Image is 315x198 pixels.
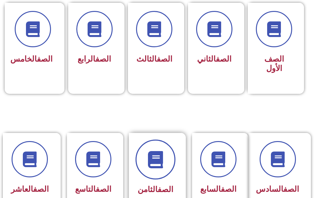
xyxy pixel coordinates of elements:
[37,54,53,63] a: الصف
[136,54,172,63] span: الثالث
[33,185,49,194] a: الصف
[157,54,172,63] a: الصف
[197,54,231,63] span: الثاني
[200,185,236,194] span: السابع
[283,185,299,194] a: الصف
[158,185,173,194] a: الصف
[11,185,49,194] span: العاشر
[96,185,111,194] a: الصف
[138,185,173,194] span: الثامن
[10,54,53,63] span: الخامس
[75,185,111,194] span: التاسع
[78,54,111,63] span: الرابع
[256,185,299,194] span: السادس
[95,54,111,63] a: الصف
[264,54,284,73] span: الصف الأول
[216,54,231,63] a: الصف
[221,185,236,194] a: الصف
